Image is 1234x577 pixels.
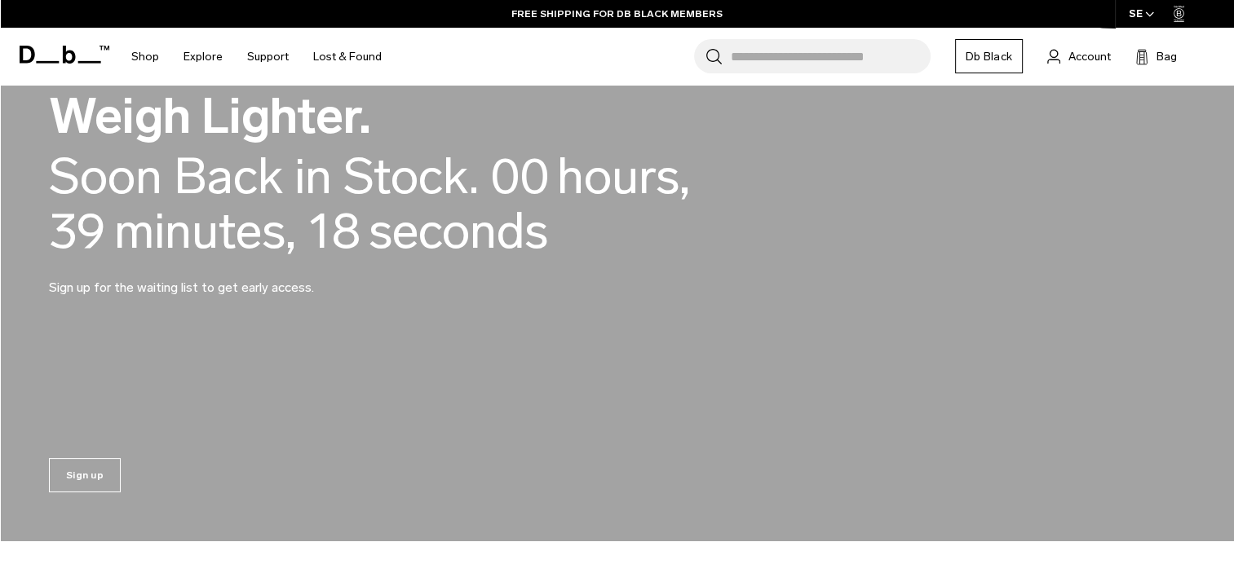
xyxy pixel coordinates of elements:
[49,204,106,258] span: 39
[313,28,382,86] a: Lost & Found
[1157,48,1177,65] span: Bag
[1068,48,1111,65] span: Account
[114,204,296,258] span: minutes
[955,39,1023,73] a: Db Black
[308,204,360,258] span: 18
[1047,46,1111,66] a: Account
[369,204,548,258] span: seconds
[557,149,690,204] span: hours,
[49,258,440,297] p: Sign up for the waiting list to get early access.
[491,149,549,204] span: 00
[1135,46,1177,66] button: Bag
[184,28,223,86] a: Explore
[49,91,783,141] h2: Weigh Lighter.
[49,458,121,492] a: Sign up
[247,28,289,86] a: Support
[285,201,296,261] span: ,
[49,149,479,204] div: Soon Back in Stock.
[119,28,394,86] nav: Main Navigation
[511,7,723,21] a: FREE SHIPPING FOR DB BLACK MEMBERS
[131,28,159,86] a: Shop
